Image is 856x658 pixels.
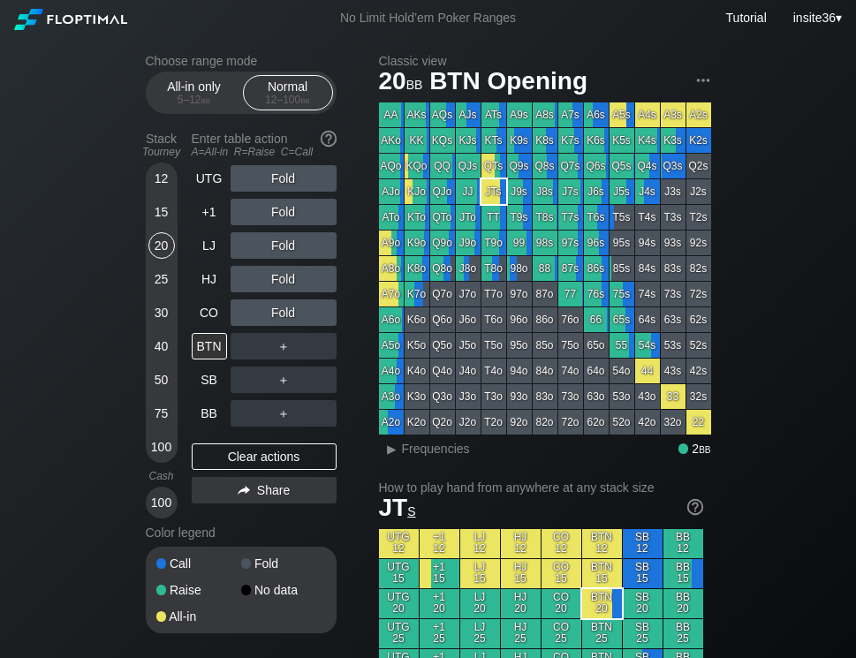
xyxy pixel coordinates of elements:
div: T4s [635,205,660,230]
div: K6o [405,307,429,332]
div: J4s [635,179,660,204]
div: 87s [558,256,583,281]
div: 15 [148,199,175,225]
div: A2o [379,410,404,435]
div: Fold [231,199,337,225]
div: HJ 20 [501,589,541,618]
div: BTN 20 [582,589,622,618]
div: 83o [533,384,557,409]
div: UTG 20 [379,589,419,618]
div: 66 [584,307,609,332]
div: 88 [533,256,557,281]
div: KJo [405,179,429,204]
div: K9s [507,128,532,153]
div: T3o [481,384,506,409]
div: K8o [405,256,429,281]
div: T6s [584,205,609,230]
span: insite36 [793,11,836,25]
div: T2s [686,205,711,230]
div: K3s [661,128,686,153]
div: BB 15 [663,559,703,588]
div: HJ [192,266,227,292]
div: J8s [533,179,557,204]
div: ▾ [789,8,845,27]
div: CO 12 [542,529,581,558]
div: K2o [405,410,429,435]
div: HJ 15 [501,559,541,588]
img: Floptimal logo [14,9,127,30]
div: K7s [558,128,583,153]
div: J9s [507,179,532,204]
div: 62s [686,307,711,332]
div: LJ [192,232,227,259]
div: A5o [379,333,404,358]
div: T9o [481,231,506,255]
div: Q4o [430,359,455,383]
div: CO 20 [542,589,581,618]
div: J4o [456,359,481,383]
div: KTs [481,128,506,153]
div: A7o [379,282,404,306]
div: AKs [405,102,429,127]
div: 85s [610,256,634,281]
div: 5 – 12 [157,94,231,106]
div: SB 20 [623,589,663,618]
div: T4o [481,359,506,383]
div: 42o [635,410,660,435]
div: 22 [686,410,711,435]
img: help.32db89a4.svg [686,497,705,517]
div: 74s [635,282,660,306]
div: +1 20 [420,589,459,618]
div: LJ 15 [460,559,500,588]
div: J6s [584,179,609,204]
div: A9o [379,231,404,255]
div: 92o [507,410,532,435]
div: 96o [507,307,532,332]
div: 64s [635,307,660,332]
div: T7s [558,205,583,230]
span: s [407,500,415,519]
div: 65s [610,307,634,332]
div: UTG 25 [379,619,419,648]
div: CO [192,299,227,326]
div: Enter table action [192,125,337,165]
div: T5o [481,333,506,358]
div: ＋ [231,400,337,427]
div: T6o [481,307,506,332]
div: 20 [148,232,175,259]
div: CO 15 [542,559,581,588]
div: 96s [584,231,609,255]
div: ▸ [381,438,404,459]
img: help.32db89a4.svg [319,129,338,148]
div: JJ [456,179,481,204]
div: AA [379,102,404,127]
div: 65o [584,333,609,358]
div: 98o [507,256,532,281]
div: 99 [507,231,532,255]
div: Q3o [430,384,455,409]
div: A3o [379,384,404,409]
div: A2s [686,102,711,127]
div: BB [192,400,227,427]
div: Fold [231,232,337,259]
div: J5s [610,179,634,204]
div: Share [192,477,337,503]
div: BB 20 [663,589,703,618]
div: BTN [192,333,227,359]
div: Color legend [146,518,337,547]
div: Stack [139,125,185,165]
div: K8s [533,128,557,153]
div: AKo [379,128,404,153]
div: 95o [507,333,532,358]
div: KQs [430,128,455,153]
div: K5s [610,128,634,153]
div: 32s [686,384,711,409]
div: No Limit Hold’em Poker Ranges [314,11,542,29]
span: bb [300,94,310,106]
div: Q2o [430,410,455,435]
div: 97o [507,282,532,306]
div: +1 25 [420,619,459,648]
div: T9s [507,205,532,230]
div: AQs [430,102,455,127]
div: 72o [558,410,583,435]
